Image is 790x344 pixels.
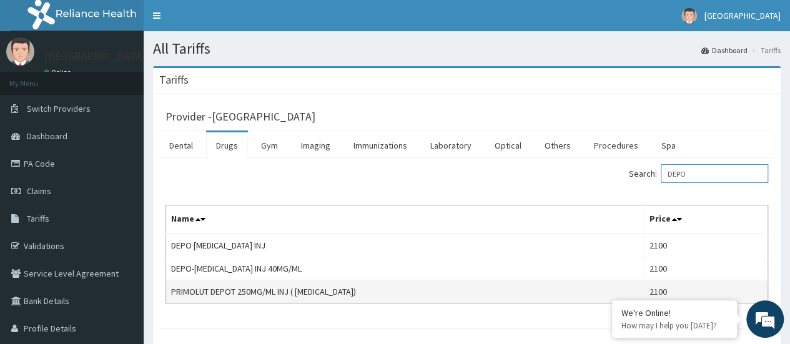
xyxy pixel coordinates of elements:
[65,70,210,86] div: Chat with us now
[661,164,768,183] input: Search:
[749,45,781,56] li: Tariffs
[621,307,728,318] div: We're Online!
[644,280,768,303] td: 2100
[6,219,238,263] textarea: Type your message and hit 'Enter'
[644,257,768,280] td: 2100
[27,103,91,114] span: Switch Providers
[584,132,648,159] a: Procedures
[166,205,644,234] th: Name
[159,74,189,86] h3: Tariffs
[651,132,686,159] a: Spa
[27,213,49,224] span: Tariffs
[205,6,235,36] div: Minimize live chat window
[629,164,768,183] label: Search:
[44,51,147,62] p: [GEOGRAPHIC_DATA]
[343,132,417,159] a: Immunizations
[420,132,481,159] a: Laboratory
[701,45,748,56] a: Dashboard
[644,205,768,234] th: Price
[166,233,644,257] td: DEPO [MEDICAL_DATA] INJ
[644,233,768,257] td: 2100
[166,280,644,303] td: PRIMOLUT DEPOT 250MG/ML INJ ( [MEDICAL_DATA])
[23,62,51,94] img: d_794563401_company_1708531726252_794563401
[166,257,644,280] td: DEPO-[MEDICAL_DATA] INJ 40MG/ML
[485,132,531,159] a: Optical
[153,41,781,57] h1: All Tariffs
[159,132,203,159] a: Dental
[535,132,581,159] a: Others
[44,68,74,77] a: Online
[681,8,697,24] img: User Image
[6,37,34,66] img: User Image
[251,132,288,159] a: Gym
[165,111,315,122] h3: Provider - [GEOGRAPHIC_DATA]
[704,10,781,21] span: [GEOGRAPHIC_DATA]
[291,132,340,159] a: Imaging
[621,320,728,331] p: How may I help you today?
[206,132,248,159] a: Drugs
[72,96,172,222] span: We're online!
[27,130,67,142] span: Dashboard
[27,185,51,197] span: Claims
